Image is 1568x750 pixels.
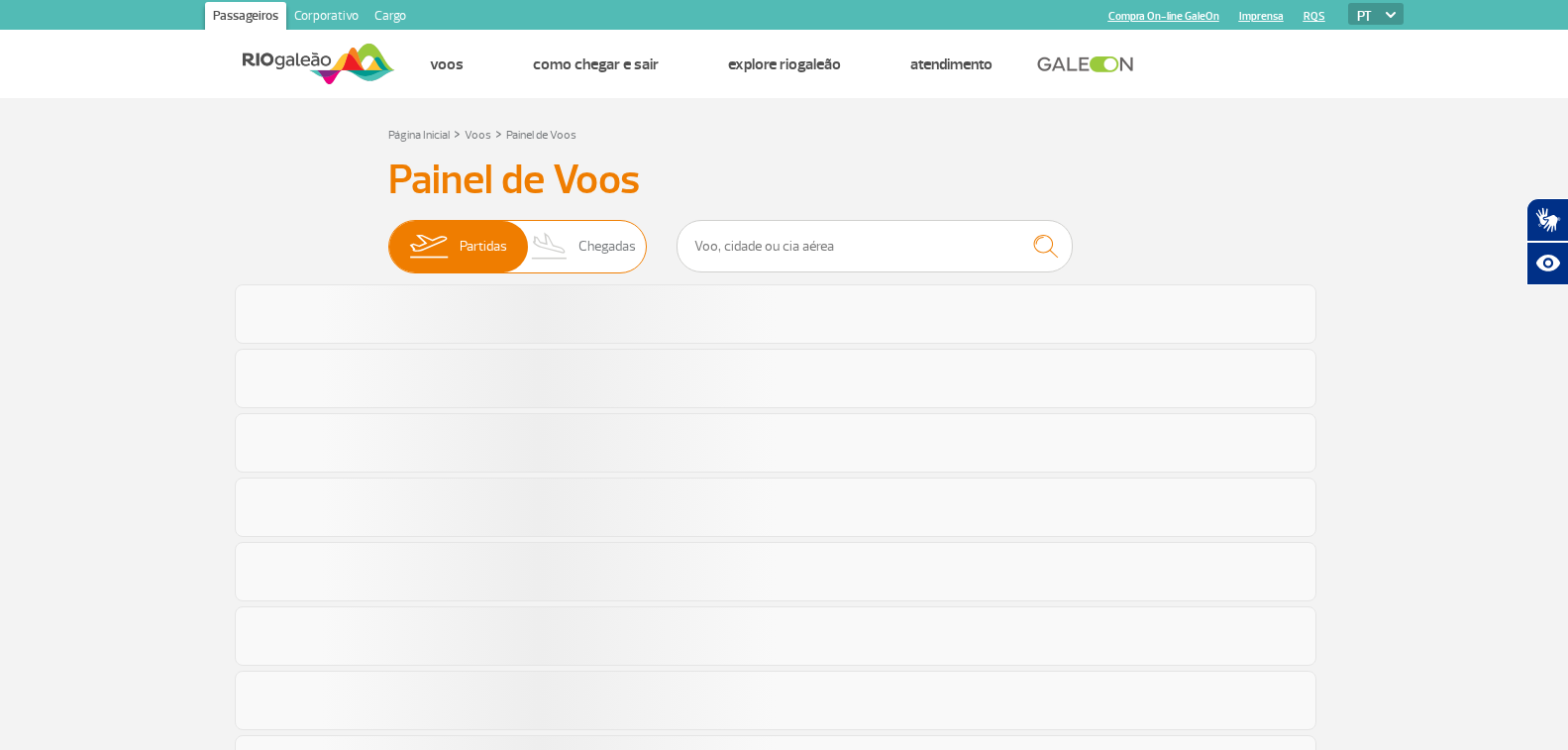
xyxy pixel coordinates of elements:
[460,221,507,272] span: Partidas
[1526,198,1568,285] div: Plugin de acessibilidade da Hand Talk.
[677,220,1073,272] input: Voo, cidade ou cia aérea
[286,2,366,34] a: Corporativo
[388,156,1181,205] h3: Painel de Voos
[533,54,659,74] a: Como chegar e sair
[578,221,636,272] span: Chegadas
[495,122,502,145] a: >
[205,2,286,34] a: Passageiros
[1108,10,1219,23] a: Compra On-line GaleOn
[1239,10,1284,23] a: Imprensa
[728,54,841,74] a: Explore RIOgaleão
[1526,242,1568,285] button: Abrir recursos assistivos.
[366,2,414,34] a: Cargo
[454,122,461,145] a: >
[465,128,491,143] a: Voos
[397,221,460,272] img: slider-embarque
[388,128,450,143] a: Página Inicial
[1304,10,1325,23] a: RQS
[430,54,464,74] a: Voos
[910,54,993,74] a: Atendimento
[521,221,579,272] img: slider-desembarque
[1526,198,1568,242] button: Abrir tradutor de língua de sinais.
[506,128,576,143] a: Painel de Voos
